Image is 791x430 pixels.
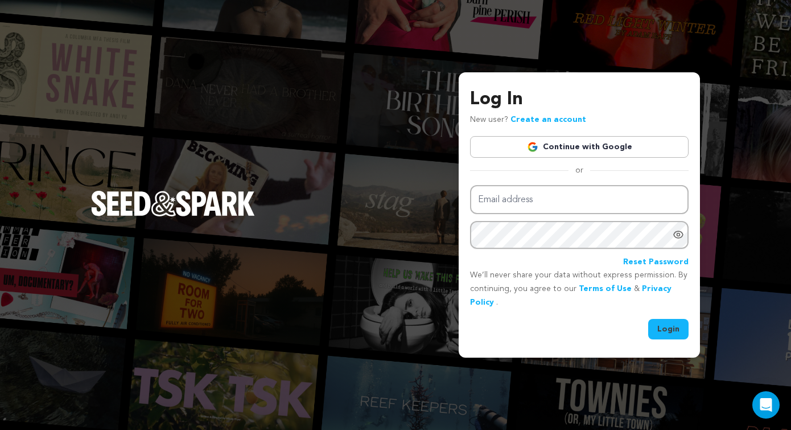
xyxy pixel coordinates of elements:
a: Seed&Spark Homepage [91,191,255,239]
a: Reset Password [623,256,689,269]
a: Terms of Use [579,285,632,293]
a: Privacy Policy [470,285,671,306]
button: Login [648,319,689,339]
img: Seed&Spark Logo [91,191,255,216]
span: or [568,165,590,176]
a: Create an account [510,116,586,124]
a: Continue with Google [470,136,689,158]
p: New user? [470,113,586,127]
a: Show password as plain text. Warning: this will display your password on the screen. [673,229,684,240]
h3: Log In [470,86,689,113]
p: We’ll never share your data without express permission. By continuing, you agree to our & . [470,269,689,309]
img: Google logo [527,141,538,153]
div: Open Intercom Messenger [752,391,780,419]
input: Email address [470,185,689,214]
